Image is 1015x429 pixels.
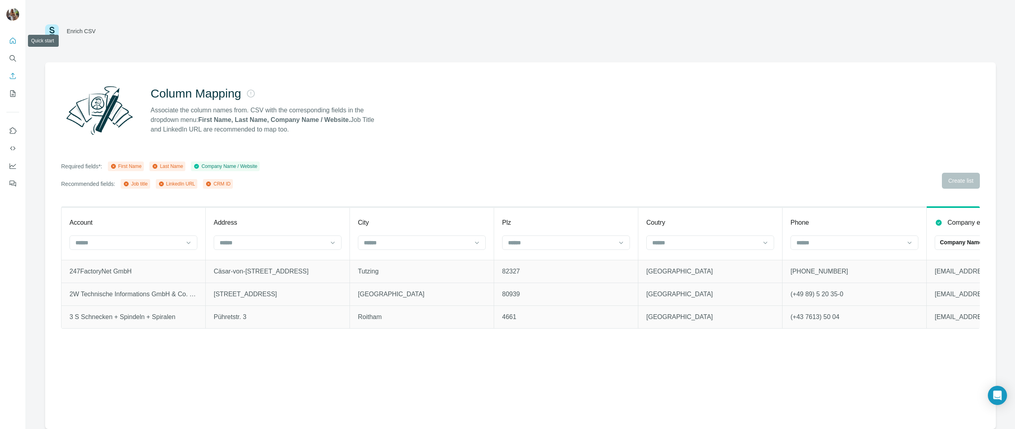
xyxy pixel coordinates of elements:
p: Company Name [940,238,982,246]
button: Feedback [6,176,19,191]
p: Recommended fields: [61,180,115,188]
p: [STREET_ADDRESS] [214,289,342,299]
div: Enrich CSV [67,27,95,35]
p: Phone [791,218,809,227]
button: Search [6,51,19,66]
p: City [358,218,369,227]
p: Company email [947,218,992,227]
button: Use Surfe on LinkedIn [6,124,19,138]
p: [GEOGRAPHIC_DATA] [358,289,486,299]
p: Coutry [646,218,665,227]
p: Tutzing [358,267,486,276]
img: Avatar [6,8,19,21]
div: Open Intercom Messenger [988,386,1007,405]
div: CRM ID [205,180,230,188]
p: (+43 7613) 50 04 [791,312,918,322]
p: 4661 [502,312,630,322]
button: Use Surfe API [6,141,19,156]
button: Enrich CSV [6,69,19,83]
p: Plz [502,218,511,227]
p: 3 S Schnecken + Spindeln + Spiralen [70,312,197,322]
img: Surfe Logo [45,24,59,38]
p: Cäsar-von-[STREET_ADDRESS] [214,267,342,276]
p: Associate the column names from. CSV with the corresponding fields in the dropdown menu: Job Titl... [151,106,381,134]
div: First Name [110,163,142,170]
p: [PHONE_NUMBER] [791,267,918,276]
div: Job title [123,180,147,188]
button: Dashboard [6,159,19,173]
p: [GEOGRAPHIC_DATA] [646,289,774,299]
p: 82327 [502,267,630,276]
p: Roitham [358,312,486,322]
strong: First Name, Last Name, Company Name / Website. [198,116,350,123]
p: Required fields*: [61,162,102,170]
div: Last Name [152,163,183,170]
button: My lists [6,86,19,101]
p: 247FactoryNet GmbH [70,267,197,276]
p: 80939 [502,289,630,299]
p: Account [70,218,93,227]
h2: Column Mapping [151,86,241,101]
img: Surfe Illustration - Column Mapping [61,82,138,139]
p: Address [214,218,237,227]
button: Quick start [6,34,19,48]
div: LinkedIn URL [158,180,195,188]
p: (+49 89) 5 20 35-0 [791,289,918,299]
p: [GEOGRAPHIC_DATA] [646,267,774,276]
div: Company Name / Website [193,163,257,170]
p: [GEOGRAPHIC_DATA] [646,312,774,322]
p: 2W Technische Informations GmbH & Co. KG [70,289,197,299]
p: Pühretstr. 3 [214,312,342,322]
